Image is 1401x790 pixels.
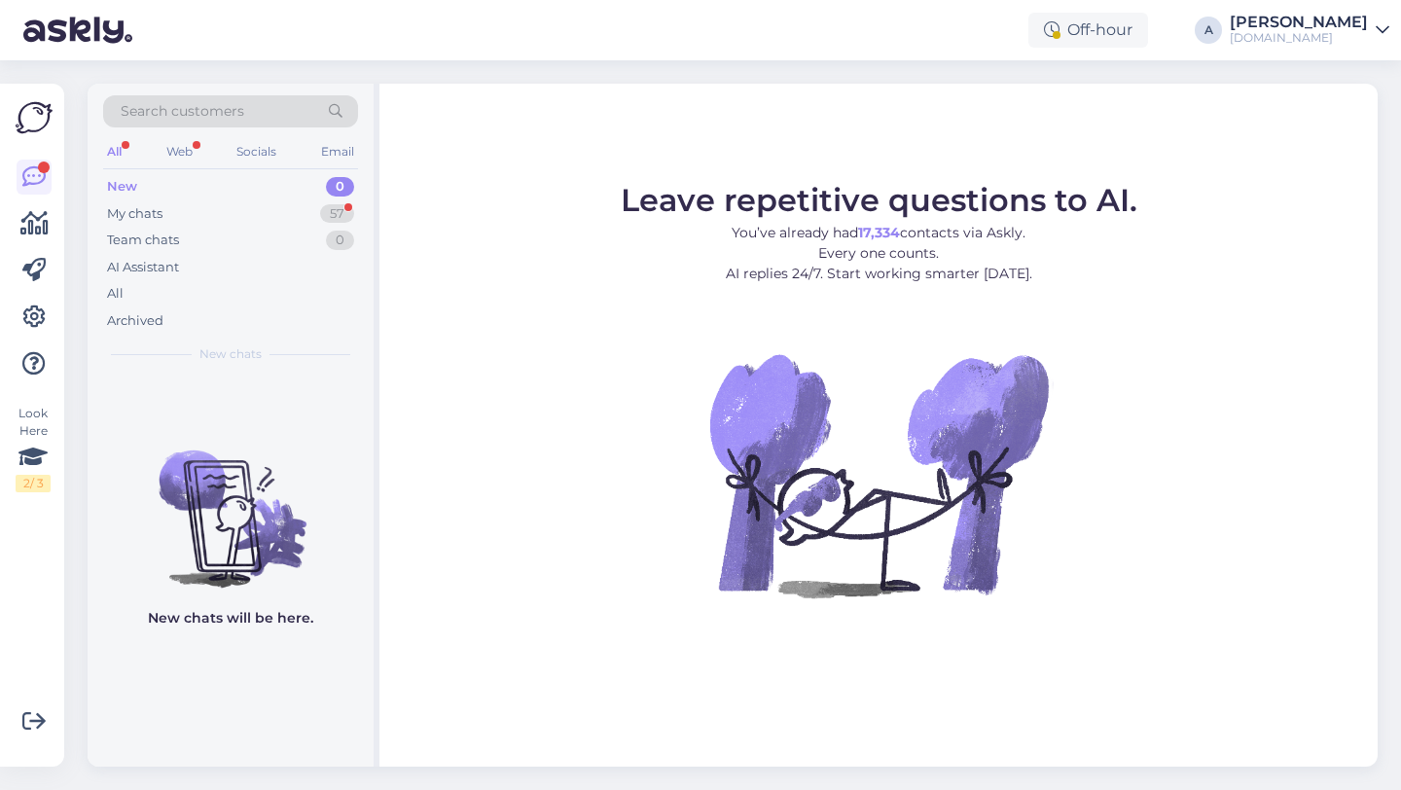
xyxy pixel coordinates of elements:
div: 0 [326,177,354,197]
img: No chats [88,415,374,591]
div: All [107,284,124,304]
span: Leave repetitive questions to AI. [621,181,1137,219]
a: [PERSON_NAME][DOMAIN_NAME] [1230,15,1389,46]
b: 17,334 [858,224,900,241]
div: Email [317,139,358,164]
div: A [1195,17,1222,44]
img: No Chat active [703,300,1054,650]
div: All [103,139,126,164]
div: 57 [320,204,354,224]
span: New chats [199,345,262,363]
img: Askly Logo [16,99,53,136]
p: You’ve already had contacts via Askly. Every one counts. AI replies 24/7. Start working smarter [... [621,223,1137,284]
div: Archived [107,311,163,331]
div: Off-hour [1028,13,1148,48]
div: Look Here [16,405,51,492]
div: Team chats [107,231,179,250]
div: Socials [233,139,280,164]
div: [DOMAIN_NAME] [1230,30,1368,46]
div: Web [162,139,197,164]
p: New chats will be here. [148,608,313,628]
div: [PERSON_NAME] [1230,15,1368,30]
div: New [107,177,137,197]
div: 0 [326,231,354,250]
div: 2 / 3 [16,475,51,492]
div: AI Assistant [107,258,179,277]
span: Search customers [121,101,244,122]
div: My chats [107,204,162,224]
